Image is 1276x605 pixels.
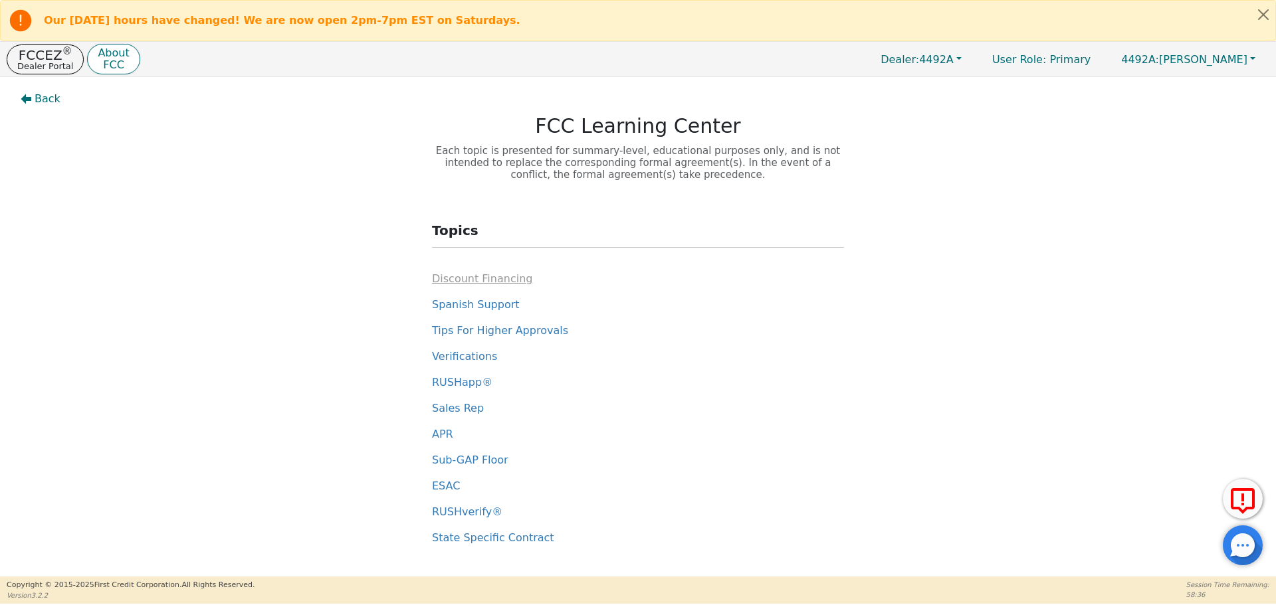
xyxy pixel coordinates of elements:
b: Our [DATE] hours have changed! We are now open 2pm-7pm EST on Saturdays. [44,14,520,27]
span: RUSHverify® [432,505,502,518]
button: 4492A:[PERSON_NAME] [1107,49,1269,70]
span: Tips For Higher Approvals [432,324,568,337]
p: About [98,48,129,58]
p: Session Time Remaining: [1186,580,1269,590]
span: 4492A: [1121,53,1159,66]
sup: ® [62,45,72,57]
p: FCC [98,60,129,70]
p: Copyright © 2015- 2025 First Credit Corporation. [7,580,255,591]
button: Back [10,84,71,114]
span: Verifications [432,350,497,363]
span: Discount Financing [432,272,532,285]
span: [PERSON_NAME] [1121,53,1247,66]
h2: FCC Learning Center [432,114,844,181]
span: State Specific Contract [432,531,554,544]
span: User Role : [992,53,1046,66]
a: User Role: Primary [979,46,1104,72]
p: Dealer Portal [17,62,73,70]
p: Topics [432,220,844,240]
span: Spanish Support [432,298,520,311]
button: Close alert [1251,1,1275,28]
button: FCCEZ®Dealer Portal [7,44,84,74]
span: Dealer: [881,53,919,66]
button: AboutFCC [87,44,140,75]
p: Version 3.2.2 [7,590,255,600]
span: Back [35,91,60,107]
p: 58:36 [1186,590,1269,600]
span: Sub-GAP Floor [432,454,508,466]
span: APR [432,428,453,440]
span: RUSHapp® [432,376,492,389]
span: Sales Rep [432,402,484,414]
span: All Rights Reserved. [181,580,255,589]
small: Each topic is presented for summary-level, educational purposes only, and is not intended to repl... [432,145,844,181]
button: Report Error to FCC [1223,479,1263,519]
span: ESAC [432,479,460,492]
button: Dealer:4492A [867,49,976,70]
p: Primary [979,46,1104,72]
span: 4492A [881,53,954,66]
p: FCCEZ [17,48,73,62]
